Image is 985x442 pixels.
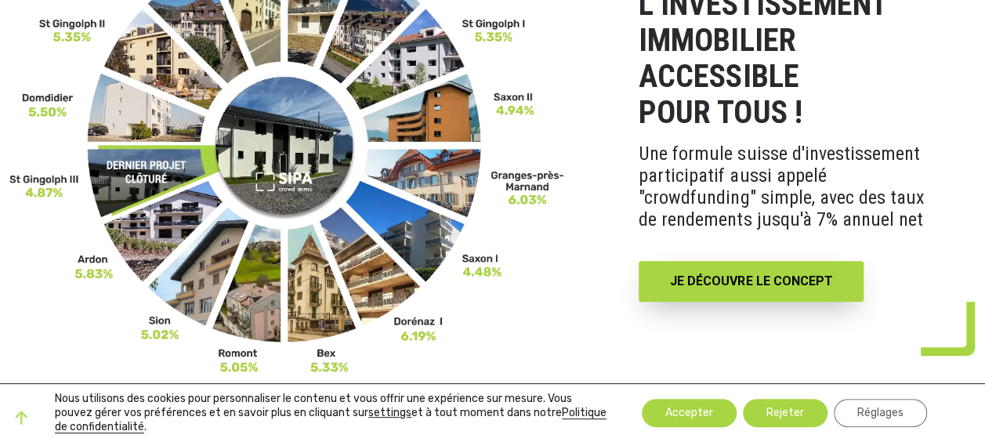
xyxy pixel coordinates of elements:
[368,406,411,420] button: settings
[907,367,985,442] div: Widget de chat
[55,392,609,434] p: Nous utilisons des cookies pour personnaliser le contenu et vous offrir une expérience sur mesure...
[639,131,940,242] p: Une formule suisse d'investissement participatif aussi appelé "crowdfunding" simple, avec des tau...
[55,406,607,433] a: Politique de confidentialité
[642,399,737,427] button: Accepter
[834,399,927,427] button: Réglages
[907,367,985,442] iframe: Chat Widget
[743,399,827,427] button: Rejeter
[639,261,864,302] a: JE DÉCOUVRE LE CONCEPT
